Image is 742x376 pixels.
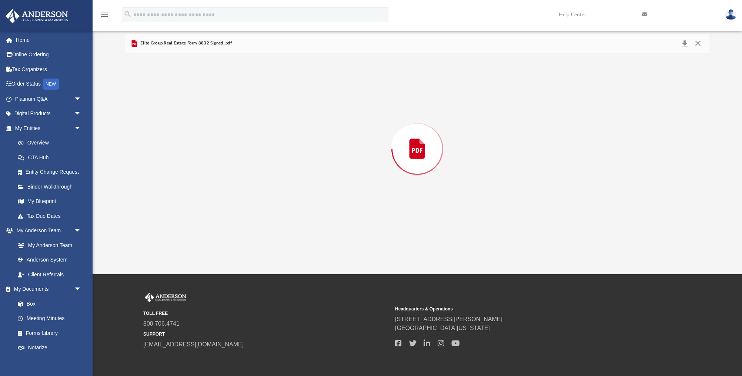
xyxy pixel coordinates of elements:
a: menu [100,14,109,19]
i: search [124,10,132,18]
small: SUPPORT [143,331,390,337]
button: Download [678,38,691,49]
a: Online Ordering [5,47,93,62]
i: menu [100,10,109,19]
span: arrow_drop_down [74,91,89,107]
a: Box [10,296,85,311]
span: arrow_drop_down [74,106,89,122]
a: 800.706.4741 [143,320,180,327]
button: Close [691,38,705,49]
div: Preview [125,34,710,244]
small: TOLL FREE [143,310,390,317]
a: [GEOGRAPHIC_DATA][US_STATE] [395,325,490,331]
img: Anderson Advisors Platinum Portal [3,9,70,23]
a: Tax Organizers [5,62,93,77]
a: My Blueprint [10,194,89,209]
small: Headquarters & Operations [395,306,642,312]
a: [STREET_ADDRESS][PERSON_NAME] [395,316,502,322]
a: Anderson System [10,253,89,267]
img: Anderson Advisors Platinum Portal [143,293,188,302]
a: [EMAIL_ADDRESS][DOMAIN_NAME] [143,341,244,347]
a: My Entitiesarrow_drop_down [5,121,93,136]
a: Home [5,33,93,47]
span: arrow_drop_down [74,282,89,297]
a: Tax Due Dates [10,209,93,223]
a: Meeting Minutes [10,311,89,326]
a: Client Referrals [10,267,89,282]
span: arrow_drop_down [74,121,89,136]
a: My Anderson Team [10,238,85,253]
a: Binder Walkthrough [10,179,93,194]
a: My Documentsarrow_drop_down [5,282,89,297]
a: Digital Productsarrow_drop_down [5,106,93,121]
img: User Pic [725,9,736,20]
a: Notarize [10,340,89,355]
a: Order StatusNEW [5,77,93,92]
a: Entity Change Request [10,165,93,180]
a: CTA Hub [10,150,93,165]
a: Platinum Q&Aarrow_drop_down [5,91,93,106]
a: Overview [10,136,93,150]
div: NEW [43,79,59,90]
span: arrow_drop_down [74,223,89,239]
span: Elite Group Real Estate Form 8832 Signed .pdf [139,40,232,47]
a: Forms Library [10,326,85,340]
a: My Anderson Teamarrow_drop_down [5,223,89,238]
